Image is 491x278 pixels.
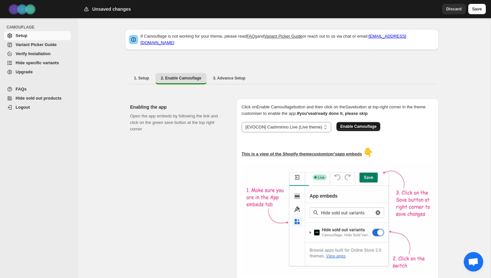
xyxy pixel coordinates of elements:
[16,87,27,91] span: FAQs
[130,104,226,110] h2: Enabling the app
[242,151,362,156] u: This is a view of the Shopify theme customizer's app embeds
[213,76,245,81] span: 3. Advance Setup
[16,69,33,74] span: Upgrade
[16,51,51,56] span: Verify Installation
[16,42,57,47] span: Variant Picker Guide
[464,252,483,272] a: Open chat
[16,60,59,65] span: Hide specific variants
[4,67,71,77] a: Upgrade
[446,6,462,12] span: Discard
[442,4,466,14] button: Discard
[16,96,62,101] span: Hide sold out products
[4,49,71,58] a: Verify Installation
[4,103,71,112] a: Logout
[340,124,376,129] span: Enable Camouflage
[336,122,380,131] button: Enable Camouflage
[92,6,131,12] h2: Unsaved changes
[4,85,71,94] a: FAQs
[468,4,486,14] button: Save
[242,104,434,117] p: Click on Enable Camouflage button and then click on the Save button at top-right corner in the th...
[4,58,71,67] a: Hide specific variants
[16,33,27,38] span: Setup
[141,33,435,46] p: If Camouflage is not working for your theme, please read and or reach out to us via chat or email:
[246,34,257,39] a: FAQs
[16,105,30,110] span: Logout
[242,163,436,276] img: camouflage-enable
[264,34,302,39] a: Variant Picker Guide
[4,31,71,40] a: Setup
[161,76,201,81] span: 2. Enable Camouflage
[4,94,71,103] a: Hide sold out products
[6,25,73,30] span: CAMOUFLAGE
[134,76,149,81] span: 1. Setup
[363,148,373,157] span: 👇
[472,6,482,12] span: Save
[4,40,71,49] a: Variant Picker Guide
[336,124,380,129] a: Enable Camouflage
[297,111,368,116] b: If you've already done it, please skip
